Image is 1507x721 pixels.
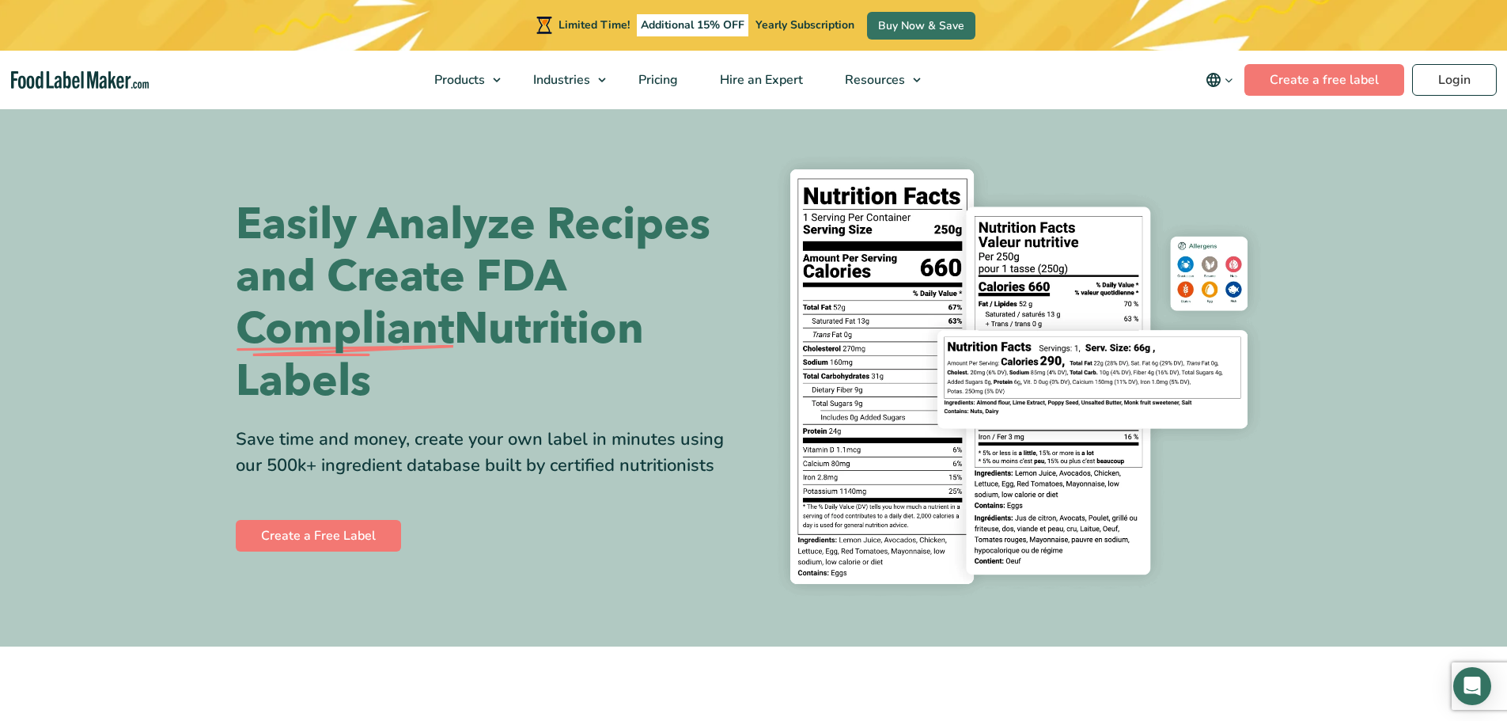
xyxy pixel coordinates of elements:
[1412,64,1497,96] a: Login
[1453,667,1491,705] div: Open Intercom Messenger
[236,303,454,355] span: Compliant
[867,12,975,40] a: Buy Now & Save
[236,199,742,408] h1: Easily Analyze Recipes and Create FDA Nutrition Labels
[1244,64,1404,96] a: Create a free label
[558,17,630,32] span: Limited Time!
[236,520,401,552] a: Create a Free Label
[715,71,805,89] span: Hire an Expert
[528,71,592,89] span: Industries
[699,51,820,109] a: Hire an Expert
[430,71,487,89] span: Products
[824,51,929,109] a: Resources
[618,51,695,109] a: Pricing
[513,51,614,109] a: Industries
[634,71,680,89] span: Pricing
[414,51,509,109] a: Products
[637,14,748,36] span: Additional 15% OFF
[755,17,854,32] span: Yearly Subscription
[840,71,907,89] span: Resources
[236,427,742,479] div: Save time and money, create your own label in minutes using our 500k+ ingredient database built b...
